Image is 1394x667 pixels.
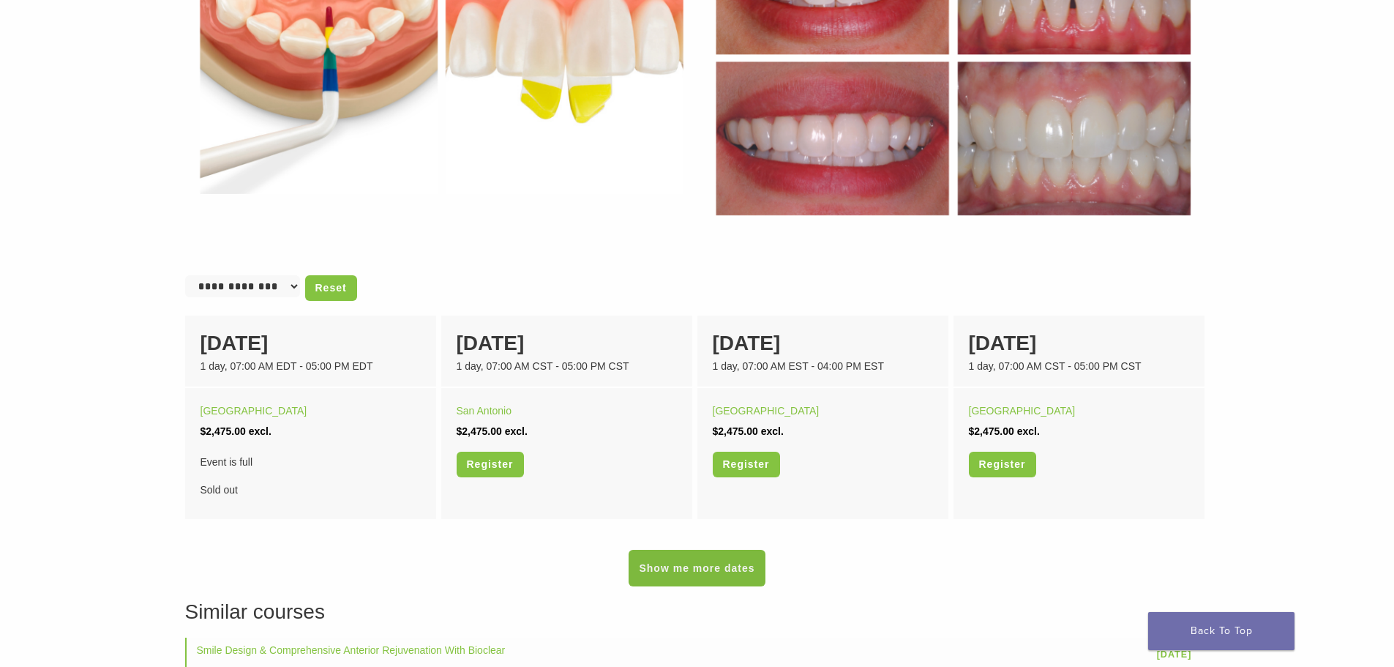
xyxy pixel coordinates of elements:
a: Smile Design & Comprehensive Anterior Rejuvenation With Bioclear [197,644,506,656]
span: $2,475.00 [201,425,246,437]
span: $2,475.00 [969,425,1014,437]
span: excl. [249,425,271,437]
div: [DATE] [201,328,421,359]
a: Show me more dates [629,550,765,586]
div: 1 day, 07:00 AM EDT - 05:00 PM EDT [201,359,421,374]
a: Register [457,452,524,477]
a: [GEOGRAPHIC_DATA] [969,405,1076,417]
a: Register [969,452,1036,477]
div: 1 day, 07:00 AM CST - 05:00 PM CST [457,359,677,374]
a: [GEOGRAPHIC_DATA] [713,405,820,417]
div: [DATE] [713,328,933,359]
a: San Antonio [457,405,512,417]
span: excl. [1017,425,1040,437]
a: Reset [305,275,357,301]
div: [DATE] [969,328,1189,359]
span: excl. [761,425,784,437]
div: [DATE] [457,328,677,359]
a: [GEOGRAPHIC_DATA] [201,405,307,417]
a: Register [713,452,780,477]
h3: Similar courses [185,597,1210,627]
div: 1 day, 07:00 AM CST - 05:00 PM CST [969,359,1189,374]
span: excl. [505,425,528,437]
a: Back To Top [1148,612,1294,650]
a: [DATE] [1150,643,1199,666]
span: $2,475.00 [457,425,502,437]
div: Sold out [201,452,421,500]
div: 1 day, 07:00 AM EST - 04:00 PM EST [713,359,933,374]
span: $2,475.00 [713,425,758,437]
span: Event is full [201,452,421,472]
